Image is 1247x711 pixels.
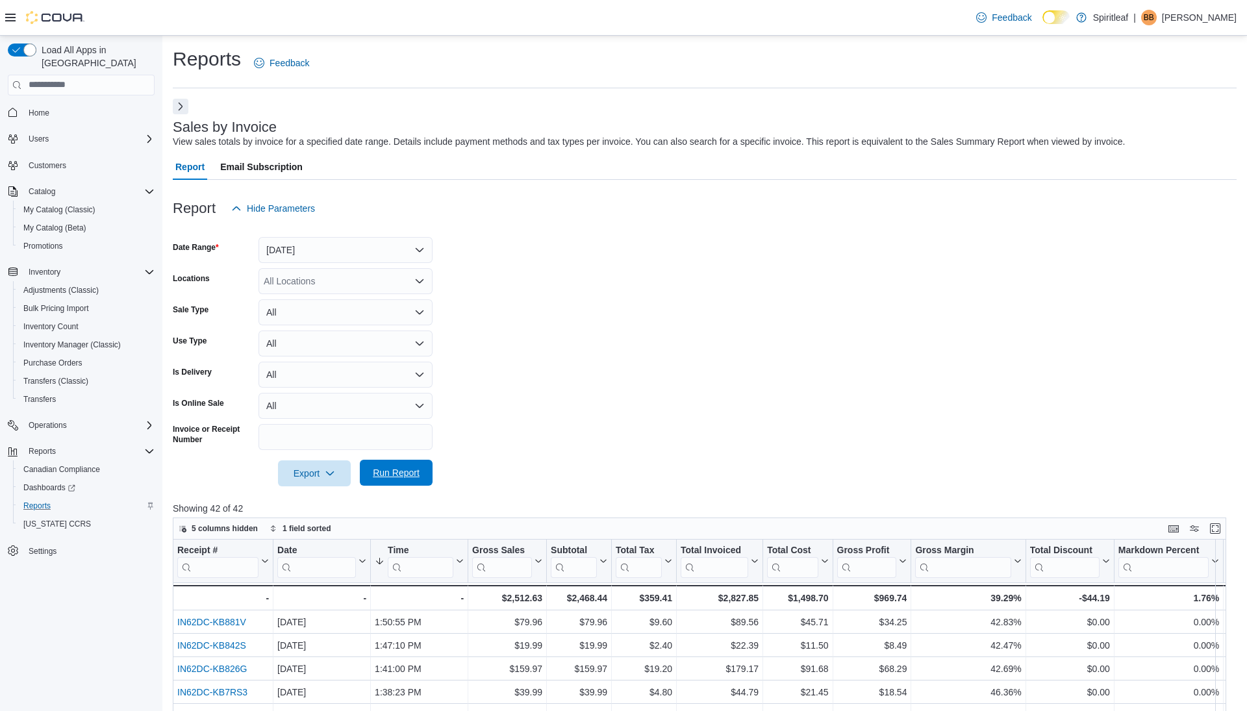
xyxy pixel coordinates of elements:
[18,238,68,254] a: Promotions
[915,544,1011,577] div: Gross Margin
[837,614,907,630] div: $34.25
[18,319,155,334] span: Inventory Count
[18,355,88,371] a: Purchase Orders
[472,544,532,577] div: Gross Sales
[360,460,433,486] button: Run Report
[1042,24,1043,25] span: Dark Mode
[23,157,155,173] span: Customers
[472,544,542,577] button: Gross Sales
[551,544,607,577] button: Subtotal
[29,108,49,118] span: Home
[23,264,155,280] span: Inventory
[13,354,160,372] button: Purchase Orders
[173,135,1125,149] div: View sales totals by invoice for a specified date range. Details include payment methods and tax ...
[1030,590,1110,606] div: -$44.19
[616,684,672,700] div: $4.80
[29,446,56,456] span: Reports
[18,337,155,353] span: Inventory Manager (Classic)
[173,99,188,114] button: Next
[1030,544,1100,556] div: Total Discount
[681,638,759,653] div: $22.39
[177,590,269,606] div: -
[13,515,160,533] button: [US_STATE] CCRS
[1141,10,1157,25] div: Bobby B
[3,263,160,281] button: Inventory
[13,372,160,390] button: Transfers (Classic)
[18,373,94,389] a: Transfers (Classic)
[173,336,207,346] label: Use Type
[177,687,247,697] a: IN62DC-KB7RS3
[23,443,61,459] button: Reports
[414,276,425,286] button: Open list of options
[472,684,542,700] div: $39.99
[23,482,75,493] span: Dashboards
[681,661,759,677] div: $179.17
[13,390,160,408] button: Transfers
[681,684,759,700] div: $44.79
[375,614,464,630] div: 1:50:55 PM
[173,424,253,445] label: Invoice or Receipt Number
[616,544,662,577] div: Total Tax
[551,544,597,577] div: Subtotal
[13,336,160,354] button: Inventory Manager (Classic)
[1118,661,1219,677] div: 0.00%
[971,5,1037,31] a: Feedback
[23,443,155,459] span: Reports
[3,442,160,460] button: Reports
[220,154,303,180] span: Email Subscription
[1030,661,1110,677] div: $0.00
[23,418,72,433] button: Operations
[915,544,1011,556] div: Gross Margin
[18,301,94,316] a: Bulk Pricing Import
[18,301,155,316] span: Bulk Pricing Import
[18,238,155,254] span: Promotions
[18,392,155,407] span: Transfers
[173,273,210,284] label: Locations
[258,331,433,356] button: All
[472,544,532,556] div: Gross Sales
[278,460,351,486] button: Export
[173,119,277,135] h3: Sales by Invoice
[29,267,60,277] span: Inventory
[23,376,88,386] span: Transfers (Classic)
[681,544,748,556] div: Total Invoiced
[277,661,366,677] div: [DATE]
[18,516,155,532] span: Washington CCRS
[915,590,1021,606] div: 39.29%
[1030,638,1110,653] div: $0.00
[1030,684,1110,700] div: $0.00
[18,373,155,389] span: Transfers (Classic)
[1042,10,1070,24] input: Dark Mode
[173,521,263,536] button: 5 columns hidden
[681,544,748,577] div: Total Invoiced
[18,202,155,218] span: My Catalog (Classic)
[277,544,356,556] div: Date
[18,220,155,236] span: My Catalog (Beta)
[3,541,160,560] button: Settings
[29,134,49,144] span: Users
[173,367,212,377] label: Is Delivery
[681,544,759,577] button: Total Invoiced
[264,521,336,536] button: 1 field sorted
[36,44,155,69] span: Load All Apps in [GEOGRAPHIC_DATA]
[3,130,160,148] button: Users
[26,11,84,24] img: Cova
[23,340,121,350] span: Inventory Manager (Classic)
[681,590,759,606] div: $2,827.85
[375,590,464,606] div: -
[915,638,1021,653] div: 42.47%
[837,661,907,677] div: $68.29
[23,264,66,280] button: Inventory
[23,205,95,215] span: My Catalog (Classic)
[1133,10,1136,25] p: |
[18,462,155,477] span: Canadian Compliance
[18,498,155,514] span: Reports
[1118,684,1219,700] div: 0.00%
[23,131,54,147] button: Users
[767,638,828,653] div: $11.50
[375,638,464,653] div: 1:47:10 PM
[18,220,92,236] a: My Catalog (Beta)
[173,46,241,72] h1: Reports
[177,544,258,577] div: Receipt # URL
[29,420,67,430] span: Operations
